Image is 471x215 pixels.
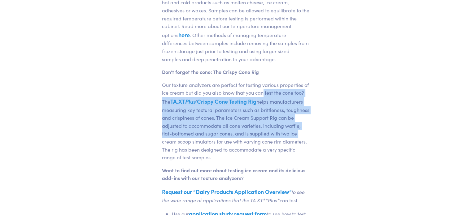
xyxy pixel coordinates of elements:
a: here [178,31,190,39]
a: Request our “Dairy Products Application Overview” [162,188,291,196]
p: Our texture analyzers are perfect for testing various properties of ice cream but did you also kn... [162,81,309,161]
em: Plus [185,97,196,105]
p: can test. [162,187,309,204]
a: Crispy Cone Testing Rig [197,97,256,105]
strong: Don’t forget the cone: The Crispy Cone Rig [162,68,259,75]
em: to see the wide range of applications that the TA.XT**Plus* [162,188,305,204]
a: TA.XTPlus [170,97,196,105]
strong: Want to find out more about testing ice cream and its delicious add-ins with our texture analyzers? [162,167,305,182]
